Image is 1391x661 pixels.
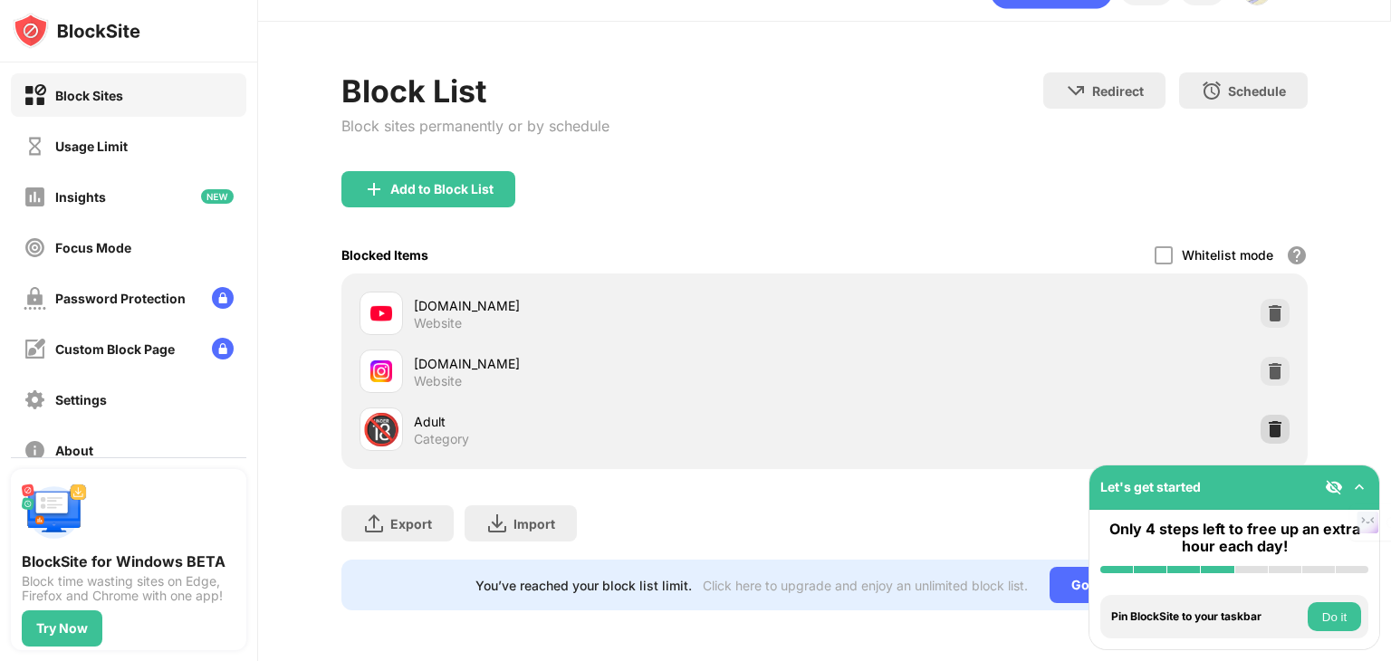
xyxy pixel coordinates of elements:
[1092,83,1144,99] div: Redirect
[414,296,824,315] div: [DOMAIN_NAME]
[24,388,46,411] img: settings-off.svg
[55,392,107,407] div: Settings
[24,338,46,360] img: customize-block-page-off.svg
[24,439,46,462] img: about-off.svg
[1228,83,1286,99] div: Schedule
[370,360,392,382] img: favicons
[1111,610,1303,623] div: Pin BlockSite to your taskbar
[1350,478,1368,496] img: omni-setup-toggle.svg
[55,240,131,255] div: Focus Mode
[414,354,824,373] div: [DOMAIN_NAME]
[36,621,88,636] div: Try Now
[370,302,392,324] img: favicons
[24,135,46,158] img: time-usage-off.svg
[703,578,1028,593] div: Click here to upgrade and enjoy an unlimited block list.
[55,88,123,103] div: Block Sites
[22,574,235,603] div: Block time wasting sites on Edge, Firefox and Chrome with one app!
[1308,602,1361,631] button: Do it
[414,412,824,431] div: Adult
[22,552,235,570] div: BlockSite for Windows BETA
[414,373,462,389] div: Website
[341,72,609,110] div: Block List
[24,84,46,107] img: block-on.svg
[201,189,234,204] img: new-icon.svg
[362,411,400,448] div: 🔞
[390,182,494,196] div: Add to Block List
[22,480,87,545] img: push-desktop.svg
[1050,567,1174,603] div: Go Unlimited
[1182,247,1273,263] div: Whitelist mode
[55,189,106,205] div: Insights
[390,516,432,532] div: Export
[414,315,462,331] div: Website
[212,338,234,359] img: lock-menu.svg
[1100,479,1201,494] div: Let's get started
[513,516,555,532] div: Import
[1325,478,1343,496] img: eye-not-visible.svg
[55,443,93,458] div: About
[55,341,175,357] div: Custom Block Page
[341,117,609,135] div: Block sites permanently or by schedule
[24,287,46,310] img: password-protection-off.svg
[13,13,140,49] img: logo-blocksite.svg
[55,139,128,154] div: Usage Limit
[341,247,428,263] div: Blocked Items
[55,291,186,306] div: Password Protection
[24,186,46,208] img: insights-off.svg
[1100,521,1368,555] div: Only 4 steps left to free up an extra hour each day!
[24,236,46,259] img: focus-off.svg
[475,578,692,593] div: You’ve reached your block list limit.
[212,287,234,309] img: lock-menu.svg
[414,431,469,447] div: Category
